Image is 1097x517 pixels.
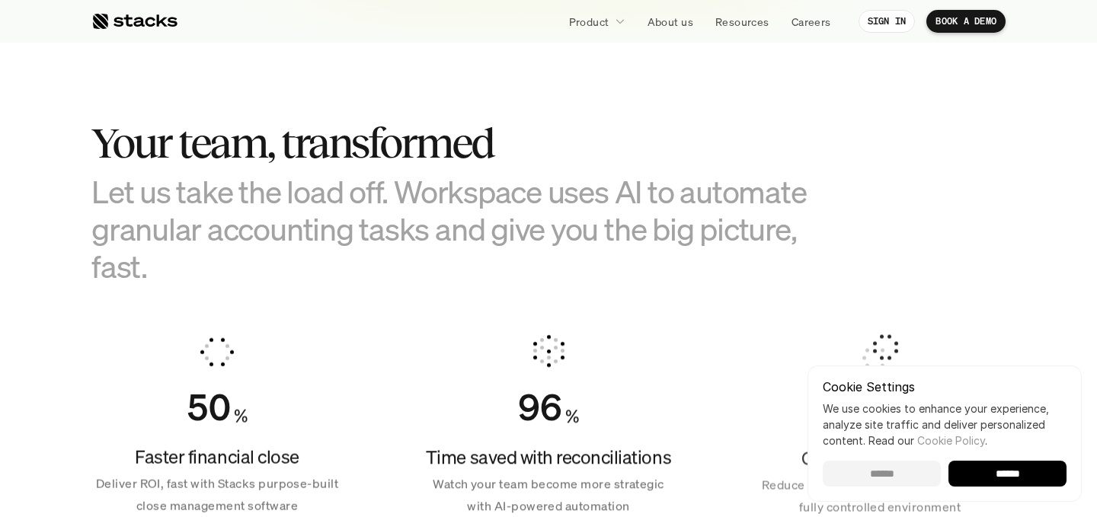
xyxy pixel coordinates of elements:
[706,8,779,35] a: Resources
[917,434,985,447] a: Cookie Policy
[868,16,907,27] p: SIGN IN
[823,401,1067,448] p: We use cookies to enhance your experience, analyze site traffic and deliver personalized content.
[754,445,1006,471] h4: Quicker audit cycles
[180,353,247,363] a: Privacy Policy
[234,404,248,429] h4: %
[859,10,916,33] a: SIGN IN
[423,445,674,471] h4: Time saved with reconciliations
[648,14,693,30] p: About us
[935,16,996,27] p: BOOK A DEMO
[868,434,987,447] span: Read our .
[782,8,840,35] a: Careers
[638,8,702,35] a: About us
[926,10,1006,33] a: BOOK A DEMO
[187,385,231,429] div: Counter ends at 50
[823,381,1067,393] p: Cookie Settings
[91,120,853,167] h2: Your team, transformed
[518,385,562,429] div: Counter ends at 96
[715,14,769,30] p: Resources
[423,473,674,517] p: Watch your team become more strategic with AI-powered automation
[565,404,579,429] h4: %
[91,445,343,471] h4: Faster financial close
[569,14,609,30] p: Product
[792,14,831,30] p: Careers
[91,173,853,286] h3: Let us take the load off. Workspace uses AI to automate granular accounting tasks and give you th...
[91,473,343,517] p: Deliver ROI, fast with Stacks purpose-built close management software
